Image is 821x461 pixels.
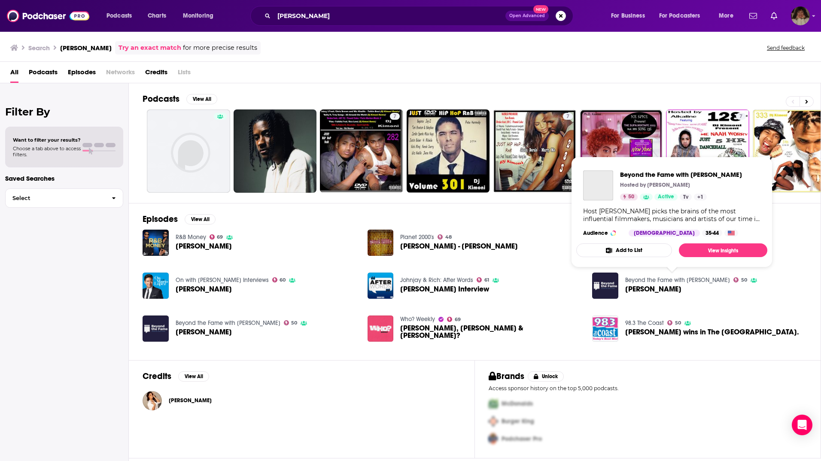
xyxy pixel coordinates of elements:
[13,146,81,158] span: Choose a tab above to access filters.
[145,65,167,83] a: Credits
[455,318,461,321] span: 69
[694,194,707,200] a: +1
[528,371,564,382] button: Unlock
[620,170,742,179] span: Beyond the Fame with [PERSON_NAME]
[675,321,681,325] span: 50
[400,315,435,323] a: Who? Weekly
[393,112,396,121] span: 7
[5,174,123,182] p: Saved Searches
[177,9,225,23] button: open menu
[143,94,179,104] h2: Podcasts
[400,276,473,284] a: Johnjay & Rich: After Words
[679,243,767,257] a: View Insights
[563,113,573,120] a: 7
[143,387,461,414] button: Jordin SparksJordin Sparks
[5,188,123,208] button: Select
[368,230,394,256] a: Jordin Sparks - Jordin Sparks
[741,278,747,282] span: 50
[143,94,217,104] a: PodcastsView All
[400,285,489,293] a: Jordin Sparks Interview
[620,194,638,200] a: 50
[143,230,169,256] a: Jordin Sparks
[438,234,452,240] a: 48
[583,207,760,223] div: Host [PERSON_NAME] picks the brains of the most influential filmmakers, musicians and artists of ...
[485,430,502,448] img: Third Pro Logo
[620,170,742,179] a: Beyond the Fame with Jason Fraley
[284,320,298,325] a: 50
[764,44,807,52] button: Send feedback
[6,195,105,201] span: Select
[739,112,742,121] span: 7
[400,243,518,250] span: [PERSON_NAME] - [PERSON_NAME]
[176,285,232,293] span: [PERSON_NAME]
[10,65,18,83] a: All
[183,10,213,22] span: Monitoring
[143,315,169,342] a: Jordin Sparks
[485,395,502,412] img: First Pro Logo
[210,234,223,240] a: 69
[400,285,489,293] span: [PERSON_NAME] Interview
[713,9,744,23] button: open menu
[611,10,645,22] span: For Business
[258,6,581,26] div: Search podcasts, credits, & more...
[176,243,232,250] span: [PERSON_NAME]
[485,412,502,430] img: Second Pro Logo
[143,214,178,224] h2: Episodes
[217,235,223,239] span: 69
[142,9,171,23] a: Charts
[291,321,297,325] span: 50
[176,328,232,336] a: Jordin Sparks
[169,397,212,404] a: Jordin Sparks
[489,371,524,382] h2: Brands
[400,234,434,241] a: Planet 2000's
[658,193,674,201] span: Active
[186,94,217,104] button: View All
[791,6,810,25] span: Logged in as angelport
[605,9,656,23] button: open menu
[400,243,518,250] a: Jordin Sparks - Jordin Sparks
[654,194,678,200] a: Active
[185,214,216,224] button: View All
[493,109,576,193] a: 7
[390,113,400,120] a: 7
[654,9,713,23] button: open menu
[484,278,489,282] span: 61
[505,11,549,21] button: Open AdvancedNew
[143,371,209,382] a: CreditsView All
[68,65,96,83] span: Episodes
[29,65,58,83] a: Podcasts
[791,6,810,25] img: User Profile
[148,10,166,22] span: Charts
[176,234,206,241] a: R&B Money
[176,319,280,327] a: Beyond the Fame with Jason Fraley
[176,285,232,293] a: Jordin Sparks
[320,109,403,193] a: 7
[169,397,212,404] span: [PERSON_NAME]
[583,170,613,200] a: Beyond the Fame with Jason Fraley
[106,10,132,22] span: Podcasts
[7,8,89,24] img: Podchaser - Follow, Share and Rate Podcasts
[368,273,394,299] img: Jordin Sparks Interview
[280,278,286,282] span: 60
[667,320,681,325] a: 50
[13,137,81,143] span: Want to filter your results?
[592,315,618,342] a: Jordin Sparks wins in The Coast Music Museum.
[368,315,394,342] img: Jordin Sparks, Kawhi Leonard & Katie Price?
[625,328,799,336] a: Jordin Sparks wins in The Coast Music Museum.
[625,285,681,293] span: [PERSON_NAME]
[183,43,257,53] span: for more precise results
[178,371,209,382] button: View All
[445,235,452,239] span: 48
[489,385,807,391] p: Access sponsor history on the top 5,000 podcasts.
[176,243,232,250] a: Jordin Sparks
[666,109,749,193] a: 7
[576,243,672,257] button: Add to List
[625,319,664,327] a: 98.3 The Coast
[592,273,618,299] img: Jordin Sparks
